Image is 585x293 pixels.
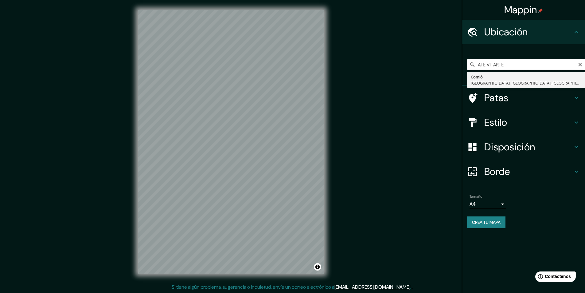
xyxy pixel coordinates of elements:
[538,8,543,13] img: pin-icon.png
[462,20,585,44] div: Ubicación
[462,85,585,110] div: Patas
[138,10,324,274] canvas: Mapa
[467,216,505,228] button: Crea tu mapa
[410,284,411,290] font: .
[484,26,528,38] font: Ubicación
[471,74,483,80] font: Comió
[314,263,321,271] button: Activar o desactivar atribución
[462,135,585,159] div: Disposición
[504,3,537,16] font: Mappin
[462,159,585,184] div: Borde
[412,283,413,290] font: .
[484,116,507,129] font: Estilo
[530,269,578,286] iframe: Lanzador de widgets de ayuda
[467,59,585,70] input: Elige tu ciudad o zona
[470,194,482,199] font: Tamaño
[462,110,585,135] div: Estilo
[472,220,501,225] font: Crea tu mapa
[578,61,583,67] button: Claro
[484,141,535,153] font: Disposición
[172,284,334,290] font: Si tiene algún problema, sugerencia o inquietud, envíe un correo electrónico a
[470,201,476,207] font: A4
[411,283,412,290] font: .
[484,91,509,104] font: Patas
[484,165,510,178] font: Borde
[334,284,410,290] a: [EMAIL_ADDRESS][DOMAIN_NAME]
[470,199,506,209] div: A4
